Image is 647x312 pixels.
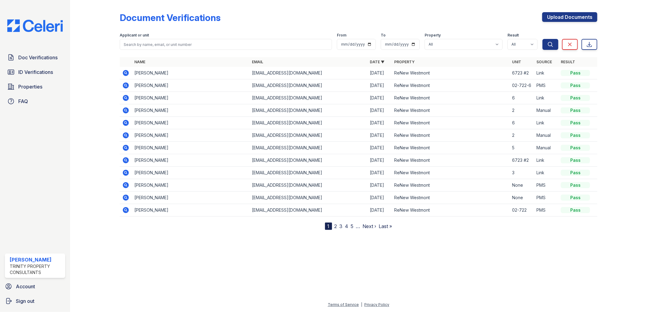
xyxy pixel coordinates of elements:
td: Manual [534,129,558,142]
a: Source [536,60,552,64]
a: Upload Documents [542,12,597,22]
span: Properties [18,83,42,90]
td: ReNew Westmont [392,167,510,179]
td: Link [534,92,558,104]
td: [EMAIL_ADDRESS][DOMAIN_NAME] [250,192,368,204]
span: FAQ [18,98,28,105]
td: ReNew Westmont [392,154,510,167]
td: [PERSON_NAME] [132,179,250,192]
td: [DATE] [367,92,392,104]
td: [EMAIL_ADDRESS][DOMAIN_NAME] [250,92,368,104]
div: 1 [325,223,332,230]
span: ID Verifications [18,68,53,76]
td: 5 [510,142,534,154]
a: Result [561,60,575,64]
td: [EMAIL_ADDRESS][DOMAIN_NAME] [250,79,368,92]
label: Property [425,33,441,38]
label: To [381,33,386,38]
td: [PERSON_NAME] [132,167,250,179]
div: Pass [561,82,590,88]
td: ReNew Westmont [392,204,510,217]
td: Link [534,154,558,167]
td: 3 [510,167,534,179]
label: From [337,33,346,38]
div: Pass [561,170,590,176]
td: [PERSON_NAME] [132,192,250,204]
td: [DATE] [367,104,392,117]
td: [EMAIL_ADDRESS][DOMAIN_NAME] [250,179,368,192]
td: [DATE] [367,142,392,154]
a: 3 [340,223,343,229]
div: Pass [561,70,590,76]
label: Result [507,33,519,38]
label: Applicant or unit [120,33,149,38]
a: Last » [379,223,392,229]
span: Doc Verifications [18,54,58,61]
div: Pass [561,182,590,188]
td: None [510,192,534,204]
td: Link [534,117,558,129]
td: [DATE] [367,167,392,179]
td: Link [534,167,558,179]
a: 5 [351,223,354,229]
td: 02-722 [510,204,534,217]
div: | [361,302,362,307]
td: [PERSON_NAME] [132,104,250,117]
div: Pass [561,120,590,126]
a: Privacy Policy [364,302,389,307]
div: Pass [561,195,590,201]
td: [EMAIL_ADDRESS][DOMAIN_NAME] [250,154,368,167]
td: [PERSON_NAME] [132,117,250,129]
td: ReNew Westmont [392,129,510,142]
a: FAQ [5,95,65,107]
td: [PERSON_NAME] [132,79,250,92]
div: Pass [561,107,590,113]
a: 4 [345,223,348,229]
td: 6 [510,92,534,104]
td: 6723 #2 [510,67,534,79]
img: CE_Logo_Blue-a8612792a0a2168367f1c8372b55b34899dd931a85d93a1a3d3e32e68fde9ad4.png [2,19,68,32]
a: Unit [512,60,521,64]
div: Pass [561,95,590,101]
div: [PERSON_NAME] [10,256,63,263]
td: [DATE] [367,67,392,79]
td: Manual [534,142,558,154]
td: [DATE] [367,117,392,129]
a: Doc Verifications [5,51,65,64]
td: [PERSON_NAME] [132,67,250,79]
td: [EMAIL_ADDRESS][DOMAIN_NAME] [250,142,368,154]
td: ReNew Westmont [392,92,510,104]
a: Sign out [2,295,68,307]
td: ReNew Westmont [392,79,510,92]
span: Account [16,283,35,290]
a: Property [394,60,415,64]
td: Link [534,67,558,79]
td: 02-722-6 [510,79,534,92]
td: [DATE] [367,154,392,167]
div: Trinity Property Consultants [10,263,63,276]
td: 6 [510,117,534,129]
a: ID Verifications [5,66,65,78]
div: Document Verifications [120,12,221,23]
td: 6723 #2 [510,154,534,167]
td: [PERSON_NAME] [132,129,250,142]
td: ReNew Westmont [392,142,510,154]
td: ReNew Westmont [392,104,510,117]
td: [EMAIL_ADDRESS][DOMAIN_NAME] [250,204,368,217]
td: PMS [534,192,558,204]
div: Pass [561,207,590,213]
a: Date ▼ [370,60,384,64]
td: ReNew Westmont [392,117,510,129]
a: Next › [363,223,377,229]
td: PMS [534,79,558,92]
td: 2 [510,129,534,142]
td: None [510,179,534,192]
td: ReNew Westmont [392,67,510,79]
td: [DATE] [367,204,392,217]
div: Pass [561,145,590,151]
td: [DATE] [367,179,392,192]
td: [EMAIL_ADDRESS][DOMAIN_NAME] [250,117,368,129]
td: 2 [510,104,534,117]
td: [DATE] [367,192,392,204]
